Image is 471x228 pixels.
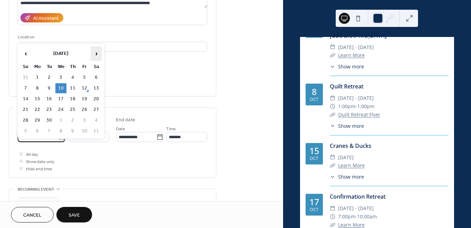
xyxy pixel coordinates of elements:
td: 8 [32,83,43,93]
div: 15 [309,146,319,155]
td: 20 [91,94,102,104]
td: 4 [91,115,102,125]
td: 11 [67,83,78,93]
span: - [355,102,357,111]
span: [DATE] - [DATE] [338,94,374,102]
td: 2 [44,73,55,83]
td: 9 [67,126,78,136]
td: 5 [79,73,90,83]
td: 13 [91,83,102,93]
div: ​ [330,94,335,102]
span: 7:00pm [338,212,355,221]
td: 14 [20,94,31,104]
div: ​ [330,51,335,59]
span: Do not repeat [20,199,46,207]
span: [DATE] - [DATE] [338,43,374,51]
a: Learn More [338,221,365,228]
td: 18 [67,94,78,104]
span: Show more [338,63,364,70]
td: 6 [32,126,43,136]
td: 1 [55,115,66,125]
span: Recurring event [18,186,54,193]
td: 27 [91,105,102,115]
td: 19 [79,94,90,104]
div: Oct [310,208,318,212]
th: Mo [32,62,43,72]
div: AI Assistant [33,15,58,22]
td: 28 [20,115,31,125]
a: Confirmation Retreat [330,193,386,200]
div: End date [116,116,135,124]
button: ​Show more [330,173,364,180]
div: 17 [309,198,319,206]
button: Cancel [11,207,54,222]
td: 1 [32,73,43,83]
div: ​ [330,43,335,51]
span: - [355,212,357,221]
td: 23 [44,105,55,115]
span: [DATE] - [DATE] [338,204,374,212]
span: [DATE] [338,153,354,162]
div: Oct [310,97,318,102]
div: ​ [330,111,335,119]
th: Tu [44,62,55,72]
th: [DATE] [32,46,90,61]
td: 21 [20,105,31,115]
td: 10 [79,126,90,136]
span: Save [69,212,80,219]
th: Fr [79,62,90,72]
span: Date [116,125,125,133]
th: We [55,62,66,72]
td: 5 [20,126,31,136]
div: ​ [330,173,335,180]
div: ​ [330,122,335,130]
a: [GEOGRAPHIC_DATA], [GEOGRAPHIC_DATA] & [GEOGRAPHIC_DATA], [GEOGRAPHIC_DATA] [330,15,446,39]
span: Hide end time [26,165,52,173]
span: › [91,47,101,60]
a: Cranes & Ducks [330,142,371,150]
td: 25 [67,105,78,115]
td: 7 [44,126,55,136]
td: 6 [91,73,102,83]
td: 29 [32,115,43,125]
td: 11 [91,126,102,136]
th: Sa [91,62,102,72]
td: 22 [32,105,43,115]
span: Show more [338,173,364,180]
div: ​ [330,212,335,221]
a: Learn More [338,52,365,58]
span: 1:00pm [357,102,374,111]
td: 26 [79,105,90,115]
span: Time [166,125,176,133]
td: 10 [55,83,66,93]
td: 8 [55,126,66,136]
span: Cancel [23,212,42,219]
td: 24 [55,105,66,115]
td: 4 [67,73,78,83]
td: 31 [20,73,31,83]
button: ​Show more [330,63,364,70]
span: Show more [338,122,364,130]
a: Quilt Retreat Flyer [338,111,380,118]
span: 1:00pm [338,102,355,111]
div: Oct [310,156,318,161]
th: Su [20,62,31,72]
td: 9 [44,83,55,93]
div: Location [18,34,206,41]
td: 12 [79,83,90,93]
button: Save [56,207,92,222]
td: 2 [67,115,78,125]
td: 15 [32,94,43,104]
td: 17 [55,94,66,104]
div: ​ [330,153,335,162]
th: Th [67,62,78,72]
a: Quilt Retreat [330,83,363,90]
button: ​Show more [330,122,364,130]
div: 8 [312,87,317,96]
span: 10:00am [357,212,377,221]
span: ‹ [20,47,31,60]
td: 7 [20,83,31,93]
div: ​ [330,102,335,111]
span: Show date only [26,158,54,165]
